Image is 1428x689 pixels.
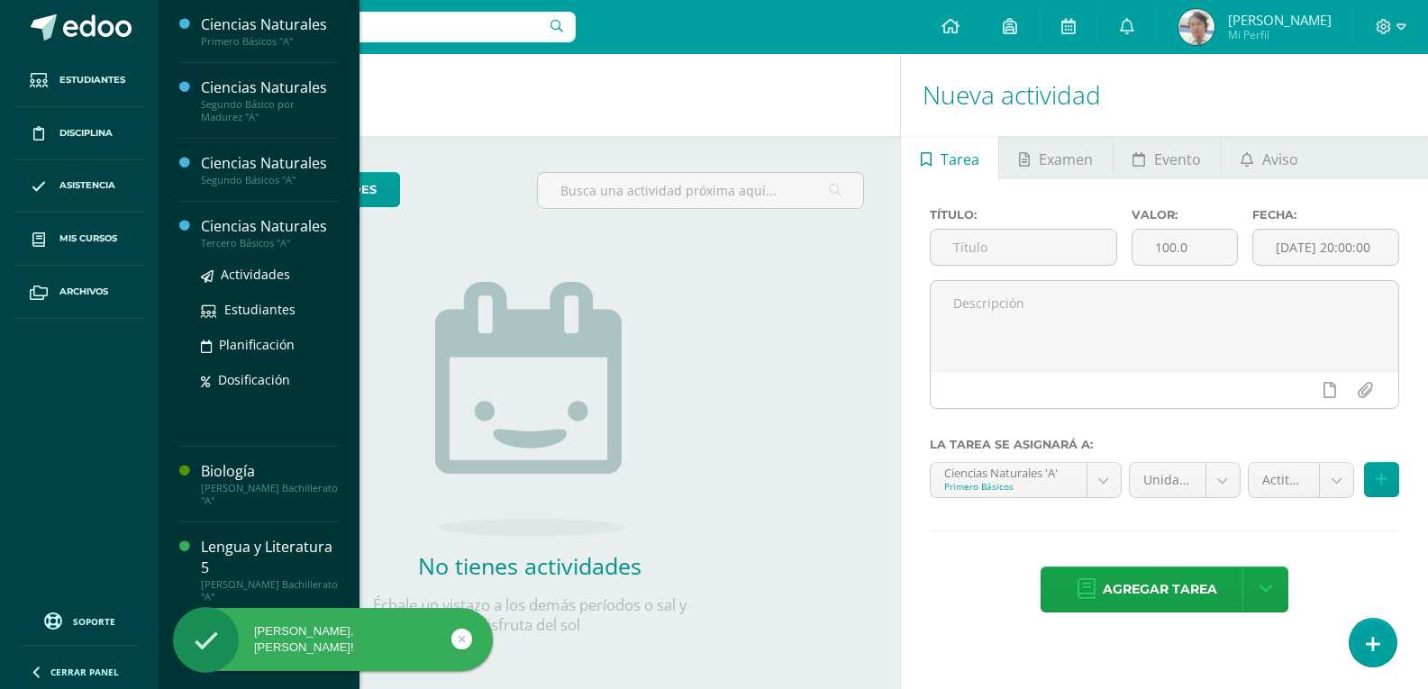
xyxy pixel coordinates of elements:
div: Ciencias Naturales [201,14,338,35]
a: Evento [1114,136,1221,179]
span: Actividades [221,266,290,283]
span: Mi Perfil [1228,27,1332,42]
div: Biología [201,461,338,482]
a: Actividades [201,264,338,285]
a: Archivos [14,266,144,319]
a: Mis cursos [14,213,144,266]
a: Biología[PERSON_NAME] Bachillerato "A" [201,461,338,507]
span: Agregar tarea [1103,567,1217,612]
div: [PERSON_NAME] Bachillerato "A" [201,482,338,507]
span: Soporte [73,615,115,628]
a: Ciencias NaturalesTercero Básicos "A" [201,216,338,249]
a: Soporte [22,608,137,632]
div: Ciencias Naturales [201,153,338,174]
input: Busca un usuario... [170,12,576,42]
span: Dosificación [218,371,290,388]
div: Tercero Básicos "A" [201,237,338,249]
span: Asistencia [59,178,115,193]
span: [PERSON_NAME] [1228,11,1332,29]
a: Estudiantes [14,54,144,107]
span: Mis cursos [59,231,117,246]
div: Segundo Básico por Madurez "A" [201,98,338,123]
a: Estudiantes [201,299,338,320]
div: Primero Básicos "A" [201,35,338,48]
input: Puntos máximos [1132,230,1237,265]
span: Cerrar panel [50,666,119,678]
span: Examen [1039,138,1093,181]
span: Tarea [941,138,979,181]
div: Primero Básicos [944,480,1072,493]
div: [PERSON_NAME], [PERSON_NAME]! [173,623,493,656]
input: Busca una actividad próxima aquí... [538,173,864,208]
a: Planificación [201,334,338,355]
label: La tarea se asignará a: [930,438,1399,451]
img: 0ef733da29ec94f0094508acb8ecabfe.png [1178,9,1214,45]
a: Actitudinal (5.0%) [1249,463,1353,497]
h1: Nueva actividad [923,54,1406,136]
label: Fecha: [1252,208,1399,222]
span: Aviso [1262,138,1298,181]
span: Unidad 4 [1143,463,1192,497]
a: Dosificación [201,369,338,390]
a: Disciplina [14,107,144,160]
a: Ciencias NaturalesSegundo Básicos "A" [201,153,338,186]
span: Estudiantes [224,301,296,318]
span: Estudiantes [59,73,125,87]
div: [PERSON_NAME] Bachillerato "A" [201,578,338,603]
div: Segundo Básicos "A" [201,174,338,186]
label: Título: [930,208,1117,222]
div: Ciencias Naturales [201,216,338,237]
span: Actitudinal (5.0%) [1262,463,1305,497]
a: Ciencias NaturalesPrimero Básicos "A" [201,14,338,48]
div: Ciencias Naturales [201,77,338,98]
a: Aviso [1222,136,1318,179]
span: Archivos [59,285,108,299]
a: Examen [999,136,1112,179]
a: Asistencia [14,160,144,213]
a: Ciencias NaturalesSegundo Básico por Madurez "A" [201,77,338,123]
p: Échale un vistazo a los demás períodos o sal y disfruta del sol [350,595,710,635]
a: Unidad 4 [1130,463,1240,497]
input: Fecha de entrega [1253,230,1398,265]
input: Título [931,230,1116,265]
span: Evento [1154,138,1201,181]
h2: No tienes actividades [350,550,710,581]
a: Tarea [901,136,998,179]
a: Lengua y Literatura 5[PERSON_NAME] Bachillerato "A" [201,537,338,603]
img: no_activities.png [435,282,624,536]
div: Lengua y Literatura 5 [201,537,338,578]
span: Planificación [219,336,295,353]
div: Ciencias Naturales 'A' [944,463,1072,480]
label: Valor: [1132,208,1238,222]
span: Disciplina [59,126,113,141]
h1: Actividades [180,54,878,136]
a: Ciencias Naturales 'A'Primero Básicos [931,463,1120,497]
